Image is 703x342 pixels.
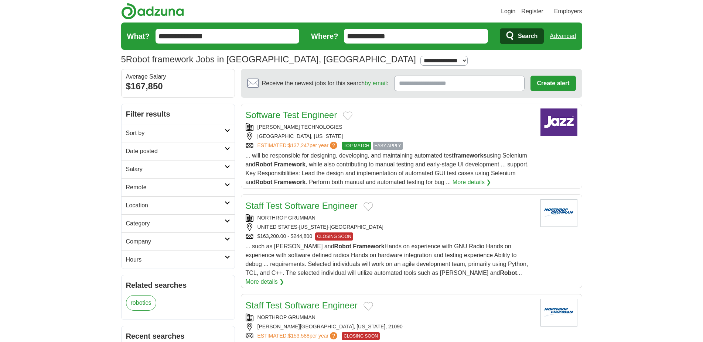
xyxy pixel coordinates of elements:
h2: Filter results [122,104,235,124]
a: Software Test Engineer [246,110,337,120]
button: Add to favorite jobs [364,202,373,211]
a: NORTHROP GRUMMAN [257,215,315,221]
a: Register [521,7,543,16]
a: Location [122,196,235,214]
h2: Date posted [126,147,225,156]
span: ? [330,142,337,149]
strong: Framework [353,243,384,249]
img: Northrop Grumman logo [540,299,577,327]
h2: Related searches [126,280,230,291]
a: Company [122,232,235,251]
strong: Robot [500,270,517,276]
a: ESTIMATED:$153,588per year? [257,332,339,340]
a: More details ❯ [246,277,284,286]
div: $163,200.00 - $244,800 [246,232,535,241]
a: ESTIMATED:$137,247per year? [257,142,339,150]
label: What? [127,31,150,42]
strong: Framework [274,179,306,185]
button: Add to favorite jobs [343,111,352,120]
h2: Recent searches [126,331,230,342]
button: Search [500,28,544,44]
a: by email [365,80,387,86]
div: [GEOGRAPHIC_DATA], [US_STATE] [246,132,535,140]
h2: Salary [126,165,225,174]
div: [PERSON_NAME] TECHNOLOGIES [246,123,535,131]
a: Date posted [122,142,235,160]
h2: Hours [126,255,225,264]
h2: Remote [126,183,225,192]
a: Employers [554,7,582,16]
a: Salary [122,160,235,178]
div: [PERSON_NAME][GEOGRAPHIC_DATA], [US_STATE], 21090 [246,323,535,331]
img: Company logo [540,108,577,136]
button: Add to favorite jobs [364,302,373,311]
strong: frameworks [454,152,487,159]
a: Sort by [122,124,235,142]
strong: Robot [255,161,272,167]
a: robotics [126,295,156,311]
a: Remote [122,178,235,196]
label: Where? [311,31,338,42]
span: ? [330,332,337,339]
a: NORTHROP GRUMMAN [257,314,315,320]
a: Staff Test Software Engineer [246,201,358,211]
span: ... will be responsible for designing, developing, and maintaining automated test using Selenium ... [246,152,529,185]
h2: Location [126,201,225,210]
img: Northrop Grumman logo [540,199,577,227]
strong: Robot [334,243,351,249]
a: Hours [122,251,235,269]
a: Category [122,214,235,232]
span: $137,247 [288,142,309,148]
h1: Robot framework Jobs in [GEOGRAPHIC_DATA], [GEOGRAPHIC_DATA] [121,54,416,64]
strong: Robot [255,179,272,185]
span: Receive the newest jobs for this search : [262,79,388,88]
span: TOP MATCH [342,142,371,150]
button: Create alert [530,76,576,91]
strong: Framework [274,161,306,167]
h2: Category [126,219,225,228]
a: Staff Test Software Engineer [246,300,358,310]
img: Adzuna logo [121,3,184,20]
h2: Company [126,237,225,246]
a: More details ❯ [453,178,491,187]
span: 5 [121,53,126,66]
span: CLOSING SOON [315,232,353,241]
a: Login [501,7,515,16]
div: $167,850 [126,80,230,93]
span: $153,588 [288,333,309,339]
span: Search [518,29,538,44]
span: EASY APPLY [373,142,403,150]
h2: Sort by [126,129,225,138]
a: Advanced [550,29,576,44]
div: UNITED STATES-[US_STATE]-[GEOGRAPHIC_DATA] [246,223,535,231]
div: Average Salary [126,74,230,80]
span: CLOSING SOON [342,332,380,340]
span: ... such as [PERSON_NAME] and Hands on experience with GNU Radio Hands on experience with softwar... [246,243,528,276]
